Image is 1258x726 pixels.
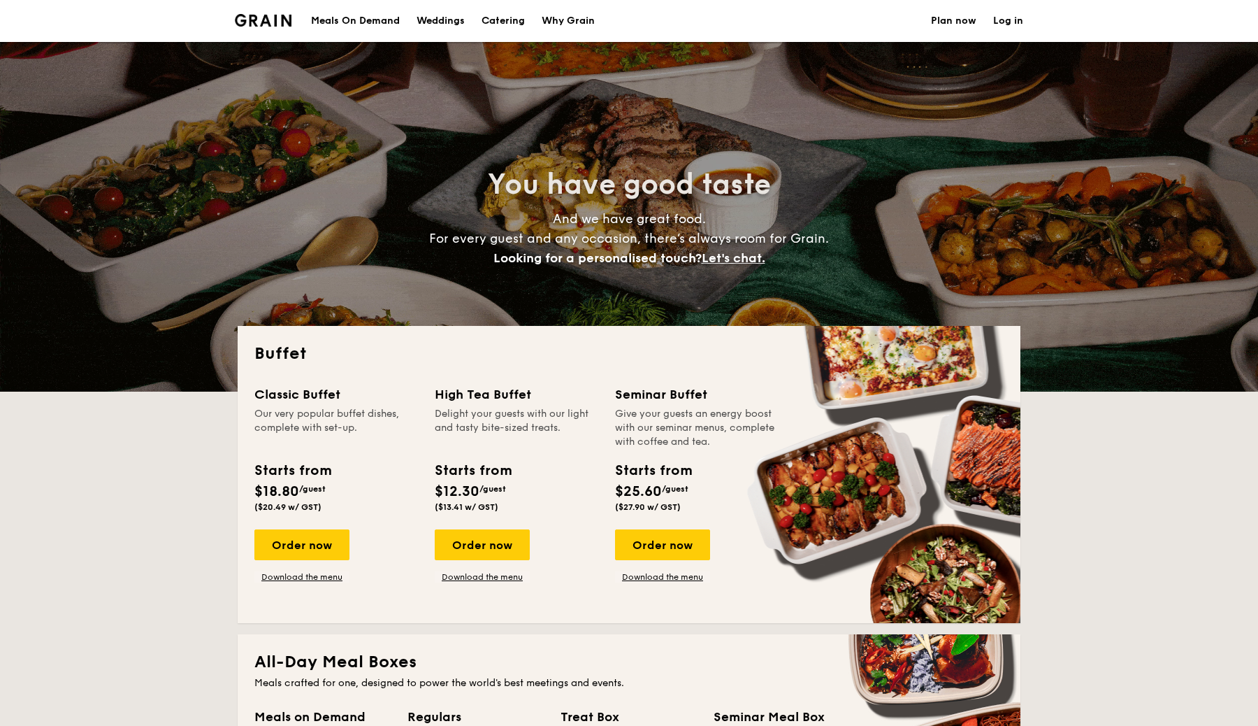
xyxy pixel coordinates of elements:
[435,571,530,583] a: Download the menu
[615,460,691,481] div: Starts from
[435,483,479,500] span: $12.30
[254,483,299,500] span: $18.80
[615,571,710,583] a: Download the menu
[254,502,321,512] span: ($20.49 w/ GST)
[615,502,681,512] span: ($27.90 w/ GST)
[615,407,779,449] div: Give your guests an energy boost with our seminar menus, complete with coffee and tea.
[702,250,765,266] span: Let's chat.
[254,651,1004,674] h2: All-Day Meal Boxes
[488,168,771,201] span: You have good taste
[254,407,418,449] div: Our very popular buffet dishes, complete with set-up.
[435,460,511,481] div: Starts from
[254,529,349,560] div: Order now
[254,385,418,404] div: Classic Buffet
[662,484,688,494] span: /guest
[615,529,710,560] div: Order now
[254,460,331,481] div: Starts from
[493,250,702,266] span: Looking for a personalised touch?
[435,385,598,404] div: High Tea Buffet
[254,343,1004,365] h2: Buffet
[254,676,1004,690] div: Meals crafted for one, designed to power the world's best meetings and events.
[615,385,779,404] div: Seminar Buffet
[435,502,498,512] span: ($13.41 w/ GST)
[299,484,326,494] span: /guest
[429,211,829,266] span: And we have great food. For every guest and any occasion, there’s always room for Grain.
[235,14,291,27] a: Logotype
[479,484,506,494] span: /guest
[235,14,291,27] img: Grain
[435,529,530,560] div: Order now
[254,571,349,583] a: Download the menu
[435,407,598,449] div: Delight your guests with our light and tasty bite-sized treats.
[615,483,662,500] span: $25.60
